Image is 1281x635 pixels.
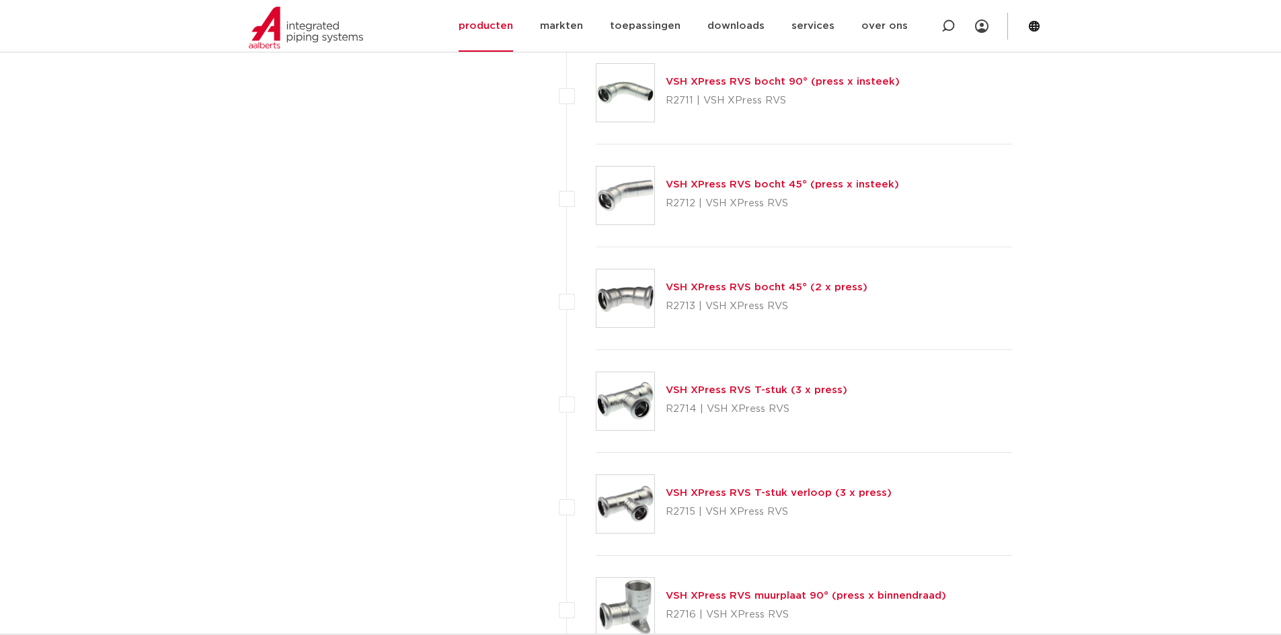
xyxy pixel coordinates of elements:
img: Thumbnail for VSH XPress RVS T-stuk verloop (3 x press) [596,475,654,533]
a: VSH XPress RVS bocht 90° (press x insteek) [666,77,900,87]
p: R2711 | VSH XPress RVS [666,90,900,112]
p: R2716 | VSH XPress RVS [666,604,946,626]
p: R2714 | VSH XPress RVS [666,398,847,420]
img: Thumbnail for VSH XPress RVS T-stuk (3 x press) [596,372,654,430]
p: R2712 | VSH XPress RVS [666,193,899,214]
img: Thumbnail for VSH XPress RVS bocht 45° (press x insteek) [596,167,654,224]
a: VSH XPress RVS T-stuk verloop (3 x press) [666,488,892,498]
img: Thumbnail for VSH XPress RVS bocht 90° (press x insteek) [596,64,654,122]
a: VSH XPress RVS bocht 45° (2 x press) [666,282,867,292]
p: R2713 | VSH XPress RVS [666,296,867,317]
a: VSH XPress RVS muurplaat 90° (press x binnendraad) [666,591,946,601]
a: VSH XPress RVS T-stuk (3 x press) [666,385,847,395]
p: R2715 | VSH XPress RVS [666,501,892,523]
a: VSH XPress RVS bocht 45° (press x insteek) [666,179,899,189]
img: Thumbnail for VSH XPress RVS bocht 45° (2 x press) [596,269,654,327]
